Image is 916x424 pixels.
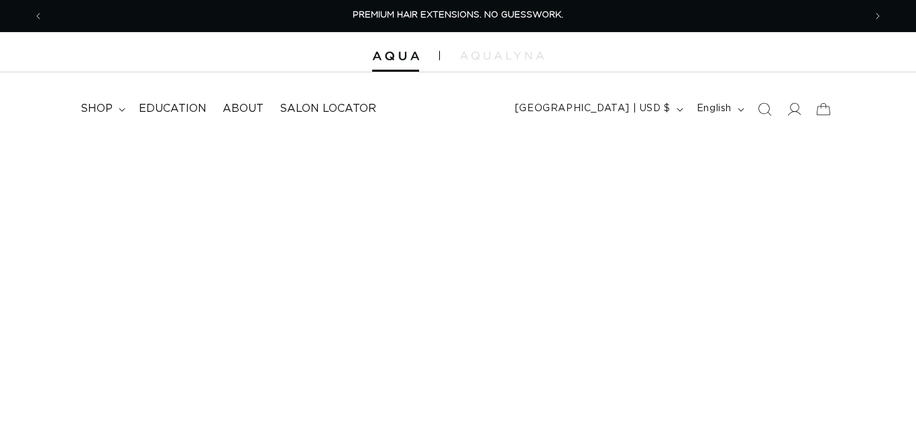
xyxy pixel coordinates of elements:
[689,96,750,122] button: English
[863,3,893,29] button: Next announcement
[80,102,113,116] span: shop
[507,96,689,122] button: [GEOGRAPHIC_DATA] | USD $
[215,94,272,124] a: About
[460,52,544,60] img: aqualyna.com
[697,102,732,116] span: English
[131,94,215,124] a: Education
[280,102,376,116] span: Salon Locator
[72,94,131,124] summary: shop
[272,94,384,124] a: Salon Locator
[139,102,207,116] span: Education
[515,102,671,116] span: [GEOGRAPHIC_DATA] | USD $
[23,3,53,29] button: Previous announcement
[750,94,779,124] summary: Search
[353,11,563,19] span: PREMIUM HAIR EXTENSIONS. NO GUESSWORK.
[372,52,419,61] img: Aqua Hair Extensions
[223,102,264,116] span: About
